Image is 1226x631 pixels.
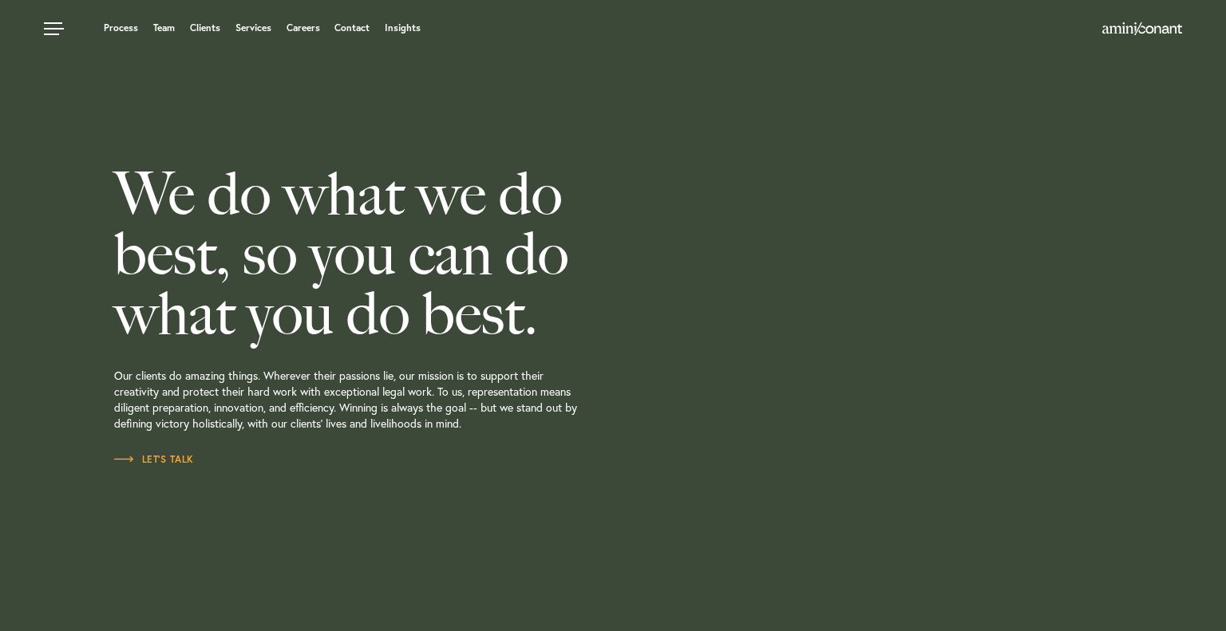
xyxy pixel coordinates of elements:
img: Amini & Conant [1102,22,1182,35]
a: Services [235,23,271,33]
a: Insights [385,23,421,33]
a: Team [153,23,175,33]
h2: We do what we do best, so you can do what you do best. [114,164,703,344]
span: Let’s Talk [114,455,194,464]
a: Clients [190,23,220,33]
a: Process [104,23,138,33]
a: Contact [334,23,370,33]
a: Careers [287,23,320,33]
a: Let’s Talk [114,452,194,467]
p: Our clients do amazing things. Wherever their passions lie, our mission is to support their creat... [114,344,703,452]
